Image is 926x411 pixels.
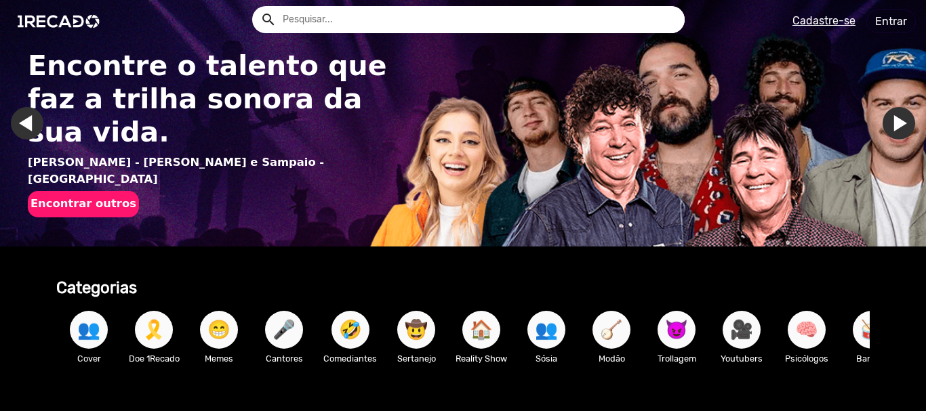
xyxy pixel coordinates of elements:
[260,12,277,28] mat-icon: Example home icon
[795,311,818,349] span: 🧠
[56,278,137,297] b: Categorias
[462,311,500,349] button: 🏠
[658,311,696,349] button: 😈
[28,191,139,217] button: Encontrar outros
[339,311,362,349] span: 🤣
[28,49,398,150] h1: Encontre o talento que faz a trilha sonora da sua vida.
[390,352,442,365] p: Sertanejo
[788,311,826,349] button: 🧠
[866,9,916,33] a: Entrar
[256,7,279,30] button: Example home icon
[128,352,180,365] p: Doe 1Recado
[258,352,310,365] p: Cantores
[853,311,891,349] button: 🥁
[527,311,565,349] button: 👥
[77,311,100,349] span: 👥
[665,311,688,349] span: 😈
[716,352,767,365] p: Youtubers
[273,311,296,349] span: 🎤
[193,352,245,365] p: Memes
[265,311,303,349] button: 🎤
[860,311,883,349] span: 🥁
[273,6,685,33] input: Pesquisar...
[63,352,115,365] p: Cover
[11,107,43,139] a: Ir para o último slide
[651,352,702,365] p: Trollagem
[470,311,493,349] span: 🏠
[730,311,753,349] span: 🎥
[592,311,630,349] button: 🪕
[142,311,165,349] span: 🎗️
[70,311,108,349] button: 👥
[535,311,558,349] span: 👥
[331,311,369,349] button: 🤣
[846,352,898,365] p: Bandas
[723,311,761,349] button: 🎥
[456,352,507,365] p: Reality Show
[781,352,832,365] p: Psicólogos
[397,311,435,349] button: 🤠
[586,352,637,365] p: Modão
[323,352,377,365] p: Comediantes
[792,14,855,27] u: Cadastre-se
[207,311,230,349] span: 😁
[28,154,398,188] p: [PERSON_NAME] - [PERSON_NAME] e Sampaio - [GEOGRAPHIC_DATA]
[135,311,173,349] button: 🎗️
[521,352,572,365] p: Sósia
[200,311,238,349] button: 😁
[883,107,915,139] a: Ir para o próximo slide
[405,311,428,349] span: 🤠
[600,311,623,349] span: 🪕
